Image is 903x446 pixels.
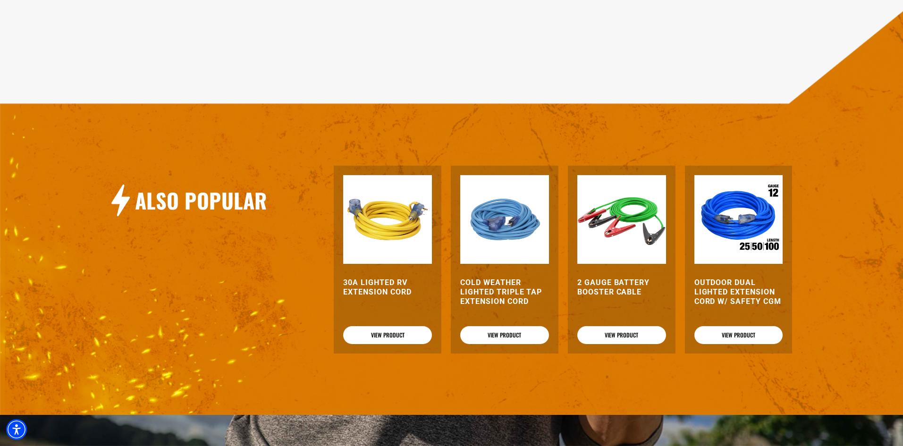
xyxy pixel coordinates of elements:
h2: Also Popular [135,187,267,214]
img: Outdoor Dual Lighted Extension Cord w/ Safety CGM [694,175,783,264]
a: View Product [694,326,783,344]
div: Accessibility Menu [6,419,27,440]
a: View Product [343,326,432,344]
a: View Product [577,326,666,344]
a: Outdoor Dual Lighted Extension Cord w/ Safety CGM [694,278,783,306]
a: Cold Weather Lighted Triple Tap Extension Cord [460,278,549,306]
img: yellow [343,175,432,264]
a: View Product [460,326,549,344]
a: 30A Lighted RV Extension Cord [343,278,432,297]
img: green [577,175,666,264]
a: 2 Gauge Battery Booster Cable [577,278,666,297]
img: Light Blue [460,175,549,264]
